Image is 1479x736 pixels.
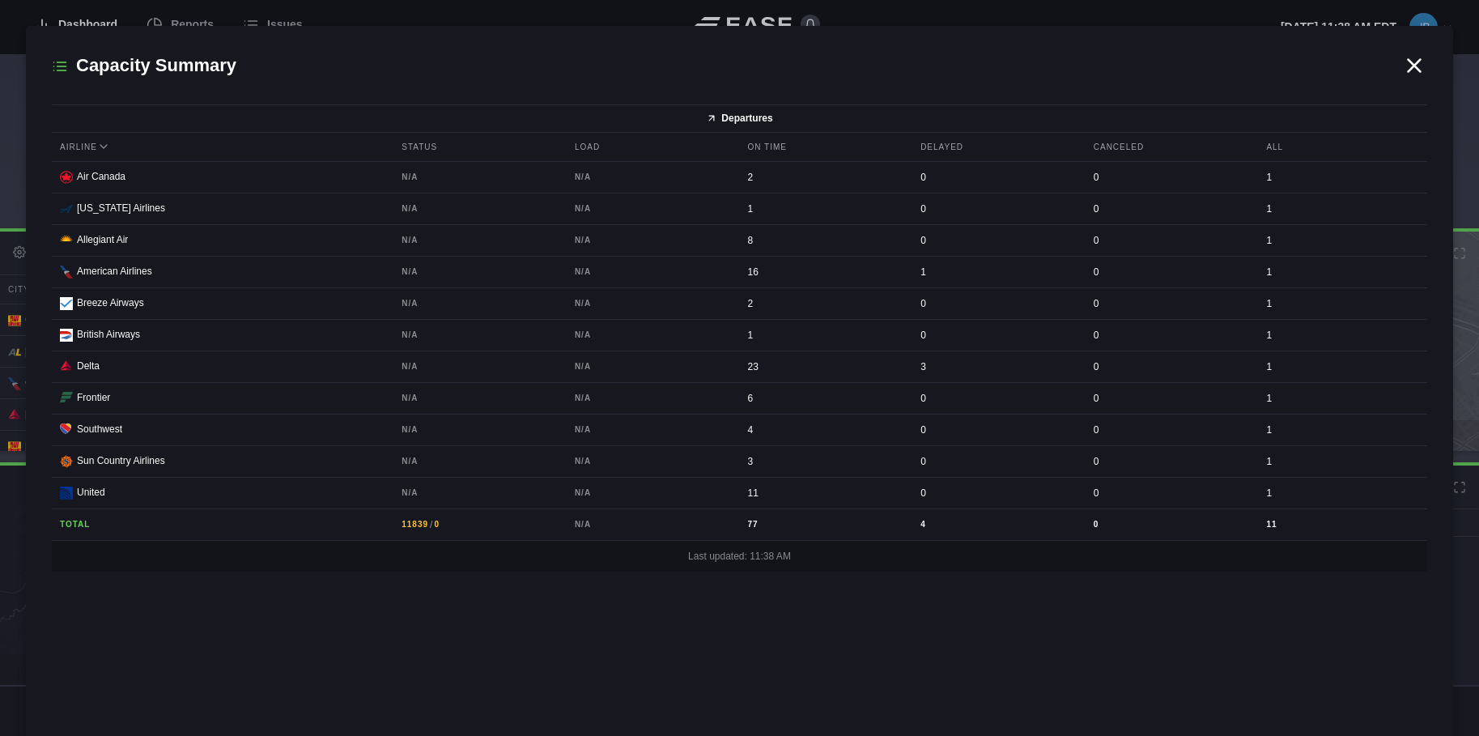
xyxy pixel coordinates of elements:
div: Last updated: 11:38 AM [52,541,1427,572]
div: Load [567,133,736,161]
div: 0 [920,233,1073,248]
b: N/A [575,202,728,215]
div: 0 [1094,423,1247,437]
b: N/A [402,171,555,183]
b: N/A [402,392,555,404]
b: N/A [402,297,555,309]
div: Delayed [912,133,1082,161]
span: British Airways [77,329,140,340]
div: 11 [748,486,901,500]
b: 0 [1094,518,1247,530]
div: 3 [920,359,1073,374]
b: N/A [575,329,728,341]
div: 1 [1266,454,1419,469]
div: 1 [1266,170,1419,185]
button: Departures [52,104,1427,133]
div: 0 [1094,391,1247,406]
b: N/A [402,423,555,436]
b: N/A [575,455,728,467]
b: N/A [402,455,555,467]
div: 3 [748,454,901,469]
div: 1 [1266,391,1419,406]
div: 1 [1266,233,1419,248]
b: 11839 [402,518,428,530]
div: 23 [748,359,901,374]
div: 0 [920,486,1073,500]
span: Breeze Airways [77,297,144,308]
b: N/A [575,360,728,372]
div: 1 [1266,296,1419,311]
b: 0 [434,518,440,530]
div: 8 [748,233,901,248]
b: N/A [575,234,728,246]
div: 1 [1266,423,1419,437]
div: 1 [1266,202,1419,216]
b: N/A [575,171,728,183]
div: 0 [1094,296,1247,311]
div: 0 [1094,170,1247,185]
b: N/A [575,297,728,309]
b: N/A [402,202,555,215]
b: N/A [575,423,728,436]
div: 2 [748,170,901,185]
span: Sun Country Airlines [77,455,165,466]
span: Air Canada [77,171,125,182]
div: 2 [748,296,901,311]
div: Status [393,133,563,161]
span: [US_STATE] Airlines [77,202,165,214]
div: 0 [1094,454,1247,469]
b: N/A [402,329,555,341]
div: 1 [920,265,1073,279]
div: 0 [920,328,1073,342]
div: On Time [740,133,909,161]
div: 0 [1094,328,1247,342]
div: 0 [920,296,1073,311]
div: 1 [1266,328,1419,342]
div: 4 [748,423,901,437]
b: 11 [1266,518,1419,530]
div: All [1258,133,1427,161]
b: N/A [575,487,728,499]
div: 0 [1094,265,1247,279]
div: 0 [1094,359,1247,374]
div: 0 [920,454,1073,469]
b: N/A [402,360,555,372]
span: Frontier [77,392,110,403]
span: American Airlines [77,266,152,277]
div: 0 [1094,486,1247,500]
div: 1 [1266,486,1419,500]
div: Airline [52,133,389,161]
div: 1 [748,202,901,216]
b: N/A [575,392,728,404]
div: 0 [920,170,1073,185]
b: N/A [402,234,555,246]
div: 0 [920,202,1073,216]
div: 0 [1094,233,1247,248]
div: 0 [1094,202,1247,216]
b: N/A [575,518,728,530]
b: N/A [575,266,728,278]
b: 4 [920,518,1073,530]
span: Delta [77,360,100,372]
b: N/A [402,266,555,278]
b: Total [60,518,381,530]
h2: Capacity Summary [52,52,1401,79]
div: 0 [920,391,1073,406]
span: Allegiant Air [77,234,128,245]
div: 16 [748,265,901,279]
div: 1 [1266,359,1419,374]
div: 1 [748,328,901,342]
div: Canceled [1086,133,1255,161]
span: Southwest [77,423,122,435]
div: 6 [748,391,901,406]
span: / [430,517,432,532]
span: United [77,487,105,498]
div: 0 [920,423,1073,437]
div: 1 [1266,265,1419,279]
b: 77 [748,518,901,530]
b: N/A [402,487,555,499]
